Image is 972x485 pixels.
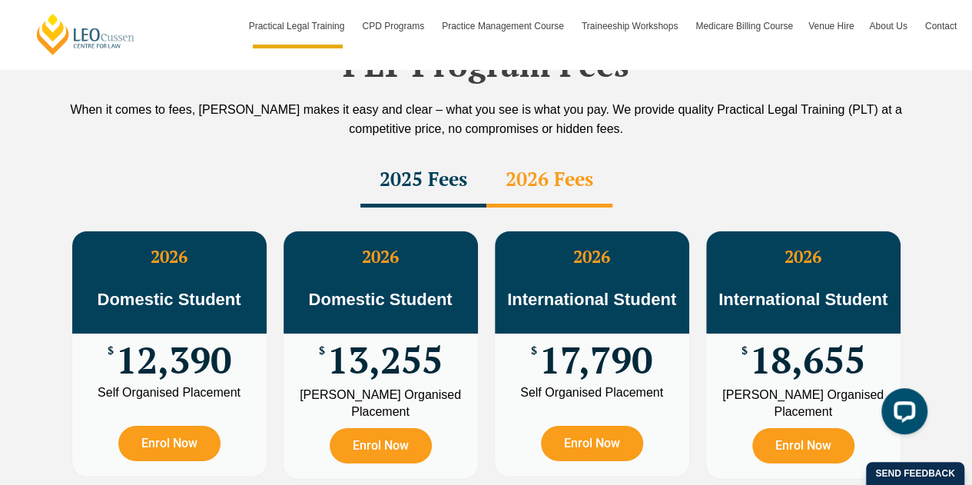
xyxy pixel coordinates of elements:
span: 18,655 [750,345,865,375]
a: Contact [917,4,964,48]
span: $ [531,345,537,357]
div: [PERSON_NAME] Organised Placement [718,387,889,420]
a: Enrol Now [752,428,854,463]
a: CPD Programs [354,4,434,48]
h3: 2026 [284,247,478,267]
a: Traineeship Workshops [574,4,688,48]
span: International Student [718,290,887,309]
span: 17,790 [539,345,652,375]
span: International Student [507,290,676,309]
iframe: LiveChat chat widget [869,382,934,447]
a: Enrol Now [330,428,432,463]
a: Venue Hire [801,4,861,48]
span: $ [108,345,114,357]
span: Domestic Student [308,290,452,309]
span: $ [741,345,748,357]
span: 13,255 [327,345,443,375]
h3: 2026 [72,247,267,267]
h3: 2026 [495,247,689,267]
a: Enrol Now [118,426,221,461]
div: When it comes to fees, [PERSON_NAME] makes it easy and clear – what you see is what you pay. We p... [48,100,924,138]
a: Practice Management Course [434,4,574,48]
h3: 2026 [706,247,901,267]
a: [PERSON_NAME] Centre for Law [35,12,137,56]
span: $ [319,345,325,357]
div: Self Organised Placement [84,387,255,399]
div: [PERSON_NAME] Organised Placement [295,387,466,420]
span: Domestic Student [97,290,241,309]
span: 12,390 [116,345,231,375]
a: Medicare Billing Course [688,4,801,48]
a: Practical Legal Training [241,4,355,48]
div: 2025 Fees [360,154,486,208]
a: Enrol Now [541,426,643,461]
div: 2026 Fees [486,154,612,208]
div: Self Organised Placement [506,387,678,399]
h2: PLT Program Fees [48,45,924,84]
a: About Us [861,4,917,48]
